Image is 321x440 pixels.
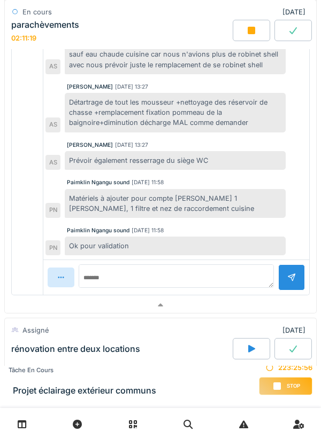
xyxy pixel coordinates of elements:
[132,226,164,234] div: [DATE] 11:58
[67,178,129,186] div: Paimklin Ngangu sound
[11,20,79,30] div: parachèvements
[45,117,60,132] div: AS
[11,34,36,42] div: 02:11:19
[67,83,113,91] div: [PERSON_NAME]
[22,7,52,17] div: En cours
[9,366,156,375] div: Tâche en cours
[45,240,60,255] div: PN
[13,386,156,396] h3: Projet éclairage extérieur communs
[67,226,129,234] div: Paimklin Ngangu sound
[282,325,310,335] div: [DATE]
[45,59,60,74] div: AS
[22,325,49,335] div: Assigné
[115,141,148,149] div: [DATE] 13:27
[259,363,312,373] div: 223:25:56
[282,7,310,17] div: [DATE]
[65,189,286,218] div: Matériels à ajouter pour compte [PERSON_NAME] 1 [PERSON_NAME], 1 filtre et nez de raccordement cu...
[115,83,148,91] div: [DATE] 13:27
[65,93,286,132] div: Détartrage de tout les mousseur +nettoyage des réservoir de chasse +remplacement fixation pommeau...
[65,151,286,170] div: Prévoir également resserrage du siège WC
[65,25,286,74] div: Toutes les robinetteries sont ok, sauf celle de la cuisine. Nous avons remplacé tous les robinets...
[11,344,140,354] div: rénovation entre deux locations
[287,382,300,390] span: Stop
[67,141,113,149] div: [PERSON_NAME]
[45,155,60,170] div: AS
[65,237,286,255] div: Ok pour validation
[132,178,164,186] div: [DATE] 11:58
[45,203,60,218] div: PN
